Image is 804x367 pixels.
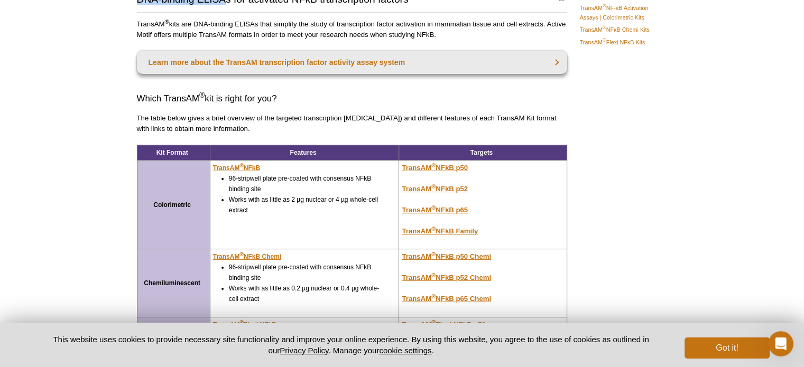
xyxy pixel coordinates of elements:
[402,274,491,281] u: TransAM NFkB p52 Chemi
[213,251,281,262] a: TransAM®NFkB Chemi
[402,274,491,281] a: TransAM®NFkB p52 Chemi
[402,206,468,214] u: TransAM NFkB p65
[470,149,493,156] strong: Targets
[213,321,276,328] u: TransAM Flexi NFkB
[213,253,281,260] u: TransAM NFkB Chemi
[402,164,468,172] u: TransAM NFkB p50
[402,252,491,260] a: TransAM®NFkB p50 Chemi
[379,346,431,355] button: cookie settings
[239,251,243,257] sup: ®
[580,3,666,22] a: TransAM®NF-κB Activation Assays | Colorimetric Kits
[603,25,606,31] sup: ®
[137,19,567,40] p: TransAM kits are DNA-binding ELISAs that simplify the study of transcription factor activation in...
[213,163,260,173] a: TransAM®NFkB
[213,164,260,172] u: TransAM NFkB
[402,185,468,193] a: TransAM®NFkB p52
[153,201,191,209] strong: Colorimetric
[431,251,436,257] sup: ®
[431,293,436,299] sup: ®
[431,272,436,278] sup: ®
[431,162,436,168] sup: ®
[239,319,243,325] sup: ®
[137,92,567,105] h3: Which TransAM kit is right for you?
[402,321,485,328] u: TransAM Flexi NFkB p50
[165,18,169,25] sup: ®
[137,51,567,74] a: Learn more about the TransAM transcription factor activity assay system
[229,262,384,283] li: 96-stripwell plate pre-coated with consensus NFkB binding site
[280,346,328,355] a: Privacy Policy
[402,164,468,172] a: TransAM®NFkB p50
[402,227,478,235] a: TransAM®NFkB Family
[402,295,491,303] a: TransAM®NFkB p65 Chemi
[431,225,436,231] sup: ®
[199,91,205,100] sup: ®
[35,334,668,356] p: This website uses cookies to provide necessary site functionality and improve your online experie...
[402,295,491,303] u: TransAM NFkB p65 Chemi
[402,321,485,328] a: TransAM®Flexi NFkB p50
[431,204,436,210] sup: ®
[213,319,276,330] a: TransAM®Flexi NFkB
[431,183,436,190] sup: ®
[229,173,384,194] li: 96-stripwell plate pre-coated with consensus NFkB binding site
[580,25,650,34] a: TransAM®NFκB Chemi Kits
[402,206,468,214] a: TransAM®NFkB p65
[402,227,478,235] u: TransAM NFkB Family
[580,37,645,47] a: TransAM®Flexi NFκB Kits
[685,337,769,359] button: Got it!
[156,149,188,156] strong: Kit Format
[229,283,384,304] li: Works with as little as 0.2 µg nuclear or 0.4 µg whole-cell extract
[137,113,567,134] p: The table below gives a brief overview of the targeted transcription [MEDICAL_DATA]) and differen...
[290,149,317,156] strong: Features
[431,318,436,325] sup: ®
[768,331,793,356] iframe: Intercom live chat
[144,279,200,287] strong: Chemiluminescent
[402,252,491,260] u: TransAM NFkB p50 Chemi
[603,3,606,8] sup: ®
[229,194,384,215] li: Works with as little as 2 µg nuclear or 4 µg whole-cell extract
[603,37,606,43] sup: ®
[402,185,468,193] u: TransAM NFkB p52
[239,163,243,168] sup: ®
